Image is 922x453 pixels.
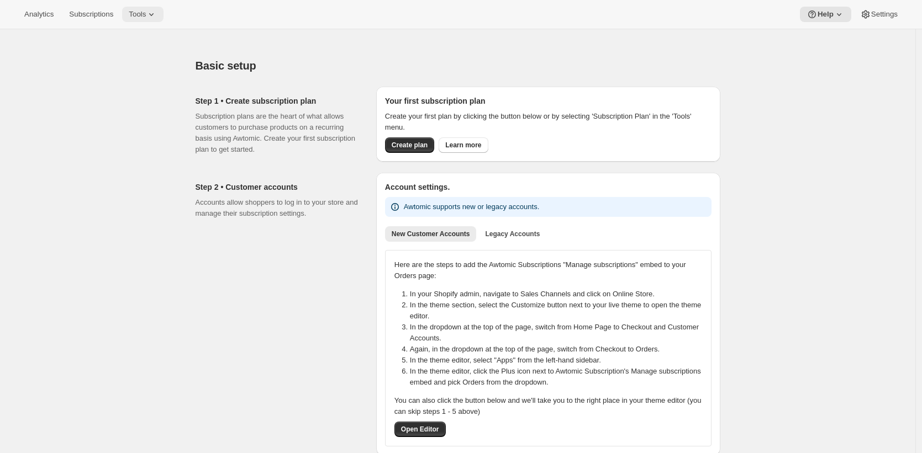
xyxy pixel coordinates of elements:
p: Accounts allow shoppers to log in to your store and manage their subscription settings. [196,197,359,219]
p: Subscription plans are the heart of what allows customers to purchase products on a recurring bas... [196,111,359,155]
p: Awtomic supports new or legacy accounts. [404,201,539,212]
span: New Customer Accounts [392,230,470,238]
li: In your Shopify admin, navigate to Sales Channels and click on Online Store. [410,289,709,300]
span: Open Editor [401,425,439,434]
button: Help [800,7,851,22]
span: Help [818,10,834,19]
button: Settings [853,7,904,22]
li: In the theme editor, click the Plus icon next to Awtomic Subscription's Manage subscriptions embe... [410,366,709,388]
span: Analytics [24,10,54,19]
h2: Account settings. [385,182,712,193]
button: New Customer Accounts [385,226,477,242]
button: Subscriptions [62,7,120,22]
a: Learn more [439,137,488,153]
span: Legacy Accounts [485,230,540,238]
li: In the theme editor, select "Apps" from the left-hand sidebar. [410,355,709,366]
span: Settings [871,10,898,19]
button: Analytics [18,7,60,22]
h2: Step 2 • Customer accounts [196,182,359,193]
button: Open Editor [394,422,446,437]
h2: Step 1 • Create subscription plan [196,95,359,106]
button: Tools [122,7,164,22]
li: Again, in the dropdown at the top of the page, switch from Checkout to Orders. [410,344,709,355]
p: Here are the steps to add the Awtomic Subscriptions "Manage subscriptions" embed to your Orders p... [394,259,702,281]
span: Learn more [445,141,481,150]
li: In the dropdown at the top of the page, switch from Home Page to Checkout and Customer Accounts. [410,322,709,344]
span: Create plan [392,141,428,150]
h2: Your first subscription plan [385,95,712,106]
span: Subscriptions [69,10,113,19]
span: Basic setup [196,60,256,72]
p: You can also click the button below and we'll take you to the right place in your theme editor (y... [394,395,702,417]
button: Legacy Accounts [478,226,546,242]
button: Create plan [385,137,434,153]
span: Tools [129,10,146,19]
li: In the theme section, select the Customize button next to your live theme to open the theme editor. [410,300,709,322]
p: Create your first plan by clicking the button below or by selecting 'Subscription Plan' in the 'T... [385,111,712,133]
